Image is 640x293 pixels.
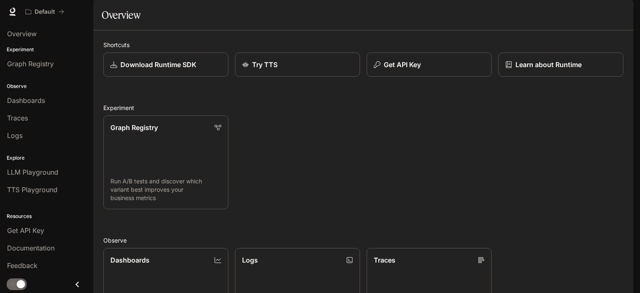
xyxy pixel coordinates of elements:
h2: Shortcuts [103,40,623,49]
p: Dashboards [110,255,150,265]
p: Logs [242,255,258,265]
h2: Experiment [103,103,623,112]
p: Traces [374,255,395,265]
p: Graph Registry [110,123,158,133]
p: Try TTS [252,60,277,70]
p: Learn about Runtime [515,60,582,70]
a: Graph RegistryRun A/B tests and discover which variant best improves your business metrics [103,115,228,209]
h2: Observe [103,236,623,245]
a: Try TTS [235,53,360,77]
h1: Overview [102,7,140,23]
p: Download Runtime SDK [120,60,196,70]
p: Run A/B tests and discover which variant best improves your business metrics [110,177,221,202]
p: Get API Key [384,60,421,70]
a: Learn about Runtime [498,53,623,77]
a: Download Runtime SDK [103,53,228,77]
p: Default [35,8,55,15]
button: Get API Key [367,53,492,77]
button: All workspaces [22,3,68,20]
